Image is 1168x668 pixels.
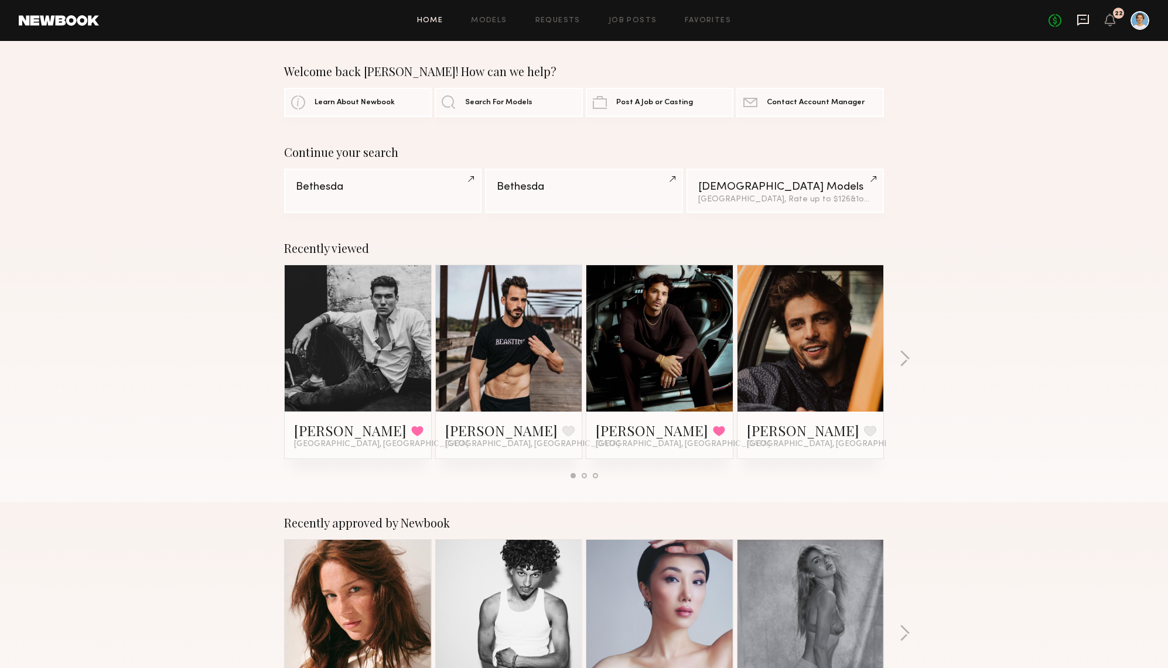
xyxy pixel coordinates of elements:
[767,99,865,107] span: Contact Account Manager
[616,99,693,107] span: Post A Job or Casting
[465,99,532,107] span: Search For Models
[435,88,582,117] a: Search For Models
[296,181,470,193] div: Bethesda
[294,421,407,440] a: [PERSON_NAME]
[535,17,580,25] a: Requests
[284,88,432,117] a: Learn About Newbook
[445,440,620,449] span: [GEOGRAPHIC_DATA], [GEOGRAPHIC_DATA]
[851,196,901,203] span: & 1 other filter
[736,88,884,117] a: Contact Account Manager
[609,17,657,25] a: Job Posts
[284,64,884,78] div: Welcome back [PERSON_NAME]! How can we help?
[747,440,921,449] span: [GEOGRAPHIC_DATA], [GEOGRAPHIC_DATA]
[1115,11,1123,17] div: 22
[284,516,884,530] div: Recently approved by Newbook
[284,241,884,255] div: Recently viewed
[747,421,859,440] a: [PERSON_NAME]
[687,169,884,213] a: [DEMOGRAPHIC_DATA] Models[GEOGRAPHIC_DATA], Rate up to $126&1other filter
[685,17,731,25] a: Favorites
[417,17,443,25] a: Home
[596,421,708,440] a: [PERSON_NAME]
[445,421,558,440] a: [PERSON_NAME]
[315,99,395,107] span: Learn About Newbook
[586,88,733,117] a: Post A Job or Casting
[284,169,481,213] a: Bethesda
[698,196,872,204] div: [GEOGRAPHIC_DATA], Rate up to $126
[471,17,507,25] a: Models
[284,145,884,159] div: Continue your search
[294,440,469,449] span: [GEOGRAPHIC_DATA], [GEOGRAPHIC_DATA]
[596,440,770,449] span: [GEOGRAPHIC_DATA], [GEOGRAPHIC_DATA]
[497,181,671,193] div: Bethesda
[698,181,872,193] div: [DEMOGRAPHIC_DATA] Models
[485,169,682,213] a: Bethesda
